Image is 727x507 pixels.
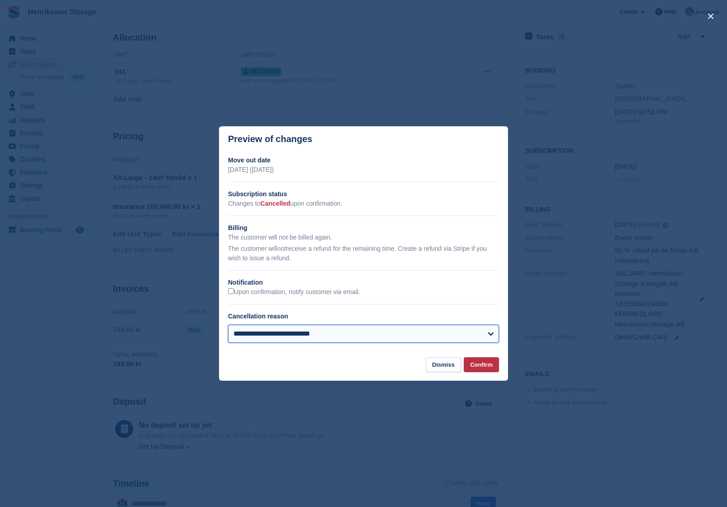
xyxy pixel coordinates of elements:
[228,165,499,175] p: [DATE] ([DATE])
[228,278,499,287] h2: Notification
[704,9,718,23] button: close
[228,288,234,294] input: Upon confirmation, notify customer via email.
[228,233,499,242] p: The customer will not be billed again.
[228,134,312,144] p: Preview of changes
[228,199,499,208] p: Changes to upon confirmation.
[277,245,286,252] em: not
[228,288,360,296] label: Upon confirmation, notify customer via email.
[228,189,499,199] h2: Subscription status
[228,156,499,165] h2: Move out date
[228,313,288,320] label: Cancellation reason
[228,244,499,263] p: The customer will receive a refund for the remaining time. Create a refund via Stripe if you wish...
[228,223,499,233] h2: Billing
[426,357,461,372] button: Dismiss
[464,357,499,372] button: Confirm
[261,200,290,207] span: Cancelled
